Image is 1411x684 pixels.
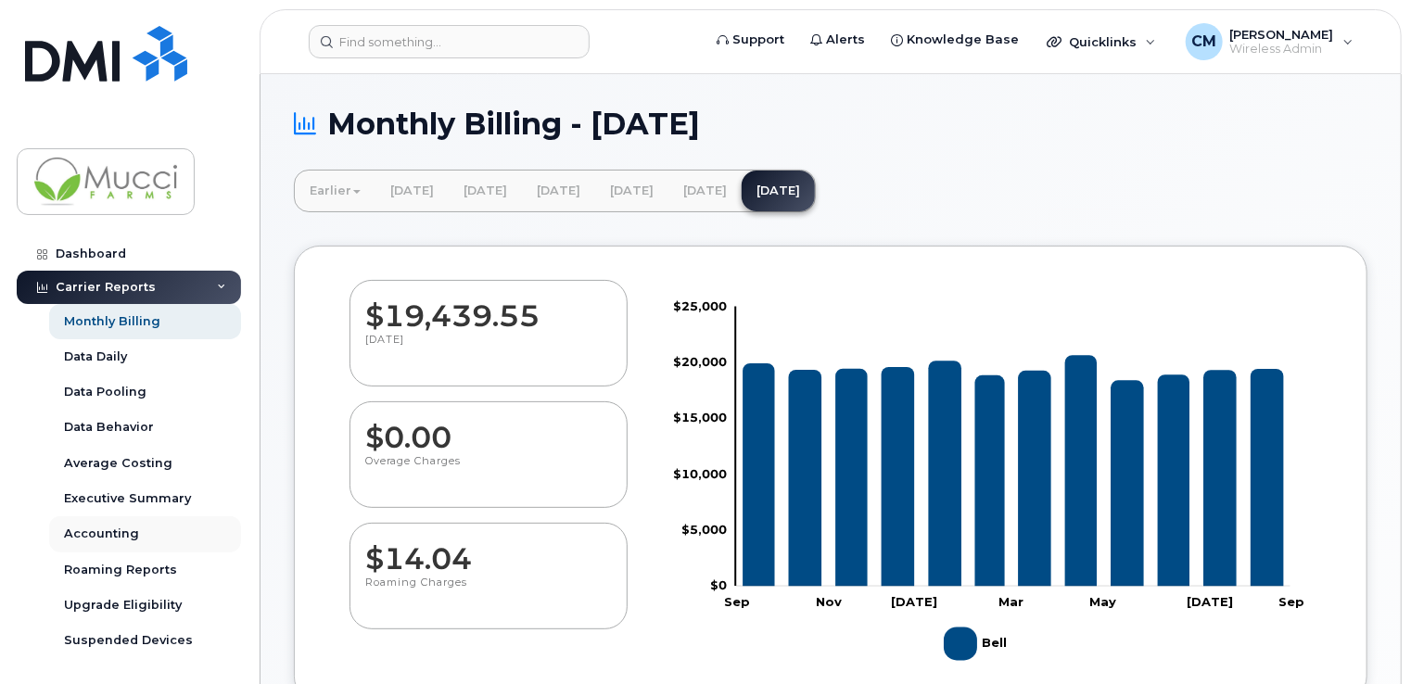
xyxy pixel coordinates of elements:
[365,454,612,488] p: Overage Charges
[595,171,668,211] a: [DATE]
[710,578,727,593] tspan: $0
[668,171,742,211] a: [DATE]
[724,595,750,610] tspan: Sep
[816,595,842,610] tspan: Nov
[673,410,727,424] tspan: $15,000
[365,333,612,366] p: [DATE]
[673,298,727,313] tspan: $25,000
[365,281,612,333] dd: $19,439.55
[294,108,1367,140] h1: Monthly Billing - [DATE]
[1090,595,1117,610] tspan: May
[449,171,522,211] a: [DATE]
[1187,595,1233,610] tspan: [DATE]
[673,298,1305,668] g: Chart
[891,595,937,610] tspan: [DATE]
[944,620,1011,668] g: Bell
[742,171,815,211] a: [DATE]
[365,576,612,609] p: Roaming Charges
[375,171,449,211] a: [DATE]
[365,402,612,454] dd: $0.00
[743,355,1284,587] g: Bell
[998,595,1023,610] tspan: Mar
[522,171,595,211] a: [DATE]
[944,620,1011,668] g: Legend
[1279,595,1305,610] tspan: Sep
[673,354,727,369] tspan: $20,000
[673,466,727,481] tspan: $10,000
[365,524,612,576] dd: $14.04
[681,522,727,537] tspan: $5,000
[295,171,375,211] a: Earlier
